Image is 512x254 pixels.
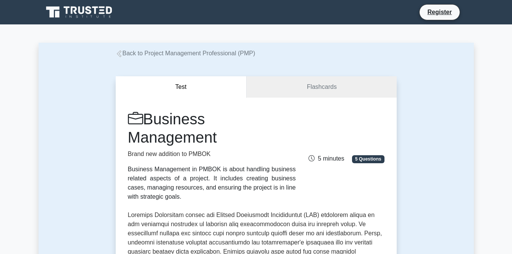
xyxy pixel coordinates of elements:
[247,76,396,98] a: Flashcards
[308,155,344,162] span: 5 minutes
[128,165,296,201] div: Business Management in PMBOK is about handling business related aspects of a project. It includes...
[352,155,384,163] span: 5 Questions
[116,50,255,56] a: Back to Project Management Professional (PMP)
[128,150,296,159] p: Brand new addition to PMBOK
[423,7,456,17] a: Register
[116,76,247,98] button: Test
[128,110,296,146] h1: Business Management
